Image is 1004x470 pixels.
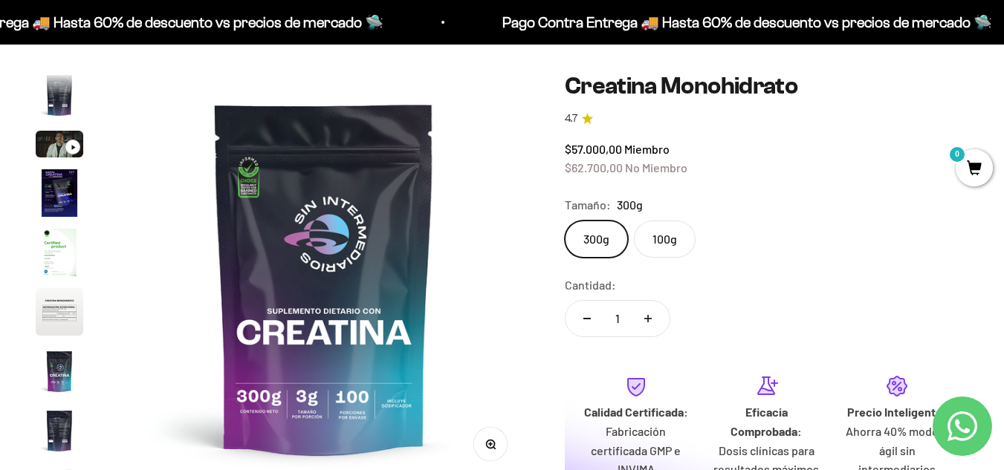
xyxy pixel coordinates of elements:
a: 4.74.7 de 5.0 estrellas [565,111,968,127]
span: Enviar [243,221,306,247]
strong: Calidad Certificada: [584,405,688,419]
img: Creatina Monohidrato [36,347,83,395]
button: Ir al artículo 2 [36,71,83,123]
strong: Eficacia Comprobada: [731,405,802,438]
button: Ir al artículo 4 [36,169,83,221]
a: 0 [956,161,993,177]
p: ¿Qué te daría la seguridad final para añadir este producto a tu carrito? [18,24,308,58]
button: Reducir cantidad [566,301,609,336]
span: 4.7 [565,111,577,127]
img: Creatina Monohidrato [36,71,83,119]
span: 300g [617,195,643,215]
span: $57.000,00 [565,142,622,156]
mark: 0 [948,146,966,163]
legend: Tamaño: [565,195,611,215]
img: Creatina Monohidrato [36,288,83,336]
button: Aumentar cantidad [626,301,670,336]
h1: Creatina Monohidrato [565,73,968,99]
label: Cantidad: [565,275,616,295]
button: Enviar [242,221,308,247]
div: Un mensaje de garantía de satisfacción visible. [18,144,308,170]
p: Pago Contra Entrega 🚚 Hasta 60% de descuento vs precios de mercado 🛸 [498,10,988,34]
button: Ir al artículo 5 [36,229,83,281]
img: Creatina Monohidrato [36,407,83,454]
button: Ir al artículo 8 [36,407,83,459]
span: Miembro [624,142,670,156]
div: La confirmación de la pureza de los ingredientes. [18,174,308,214]
img: Creatina Monohidrato [36,229,83,276]
button: Ir al artículo 3 [36,131,83,162]
button: Ir al artículo 7 [36,347,83,399]
button: Ir al artículo 6 [36,288,83,340]
strong: Precio Inteligente: [847,405,947,419]
div: Más detalles sobre la fecha exacta de entrega. [18,114,308,140]
img: Creatina Monohidrato [36,169,83,217]
span: $62.700,00 [565,160,623,174]
span: No Miembro [625,160,687,174]
div: Un aval de expertos o estudios clínicos en la página. [18,71,308,111]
